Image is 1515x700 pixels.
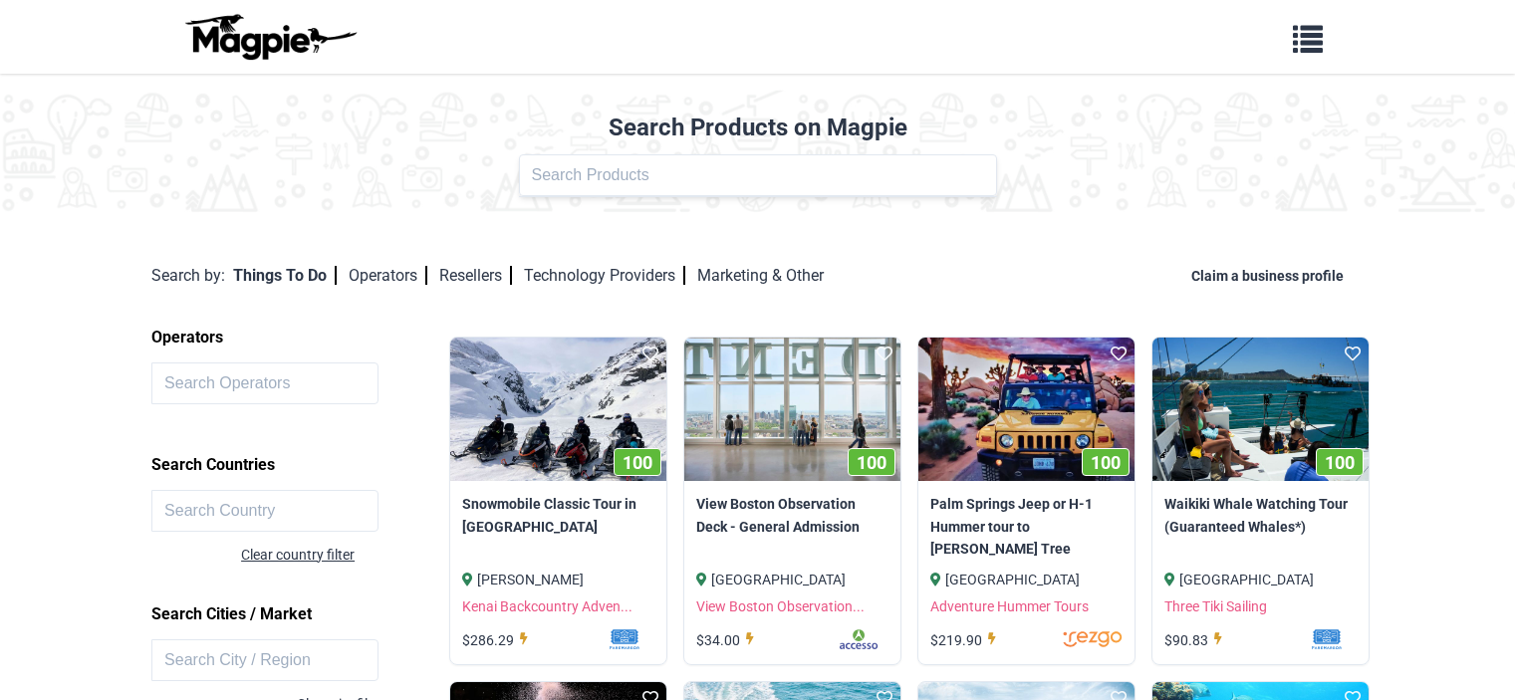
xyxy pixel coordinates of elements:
[439,266,512,285] a: Resellers
[1152,338,1369,482] img: Waikiki Whale Watching Tour (Guaranteed Whales*) image
[349,266,427,285] a: Operators
[241,544,454,566] div: Clear country filter
[1164,569,1357,590] div: [GEOGRAPHIC_DATA]
[151,362,379,404] input: Search Operators
[450,338,666,482] img: Snowmobile Classic Tour in Kenai Fjords National Park image
[623,452,652,473] span: 100
[1164,493,1357,538] a: Waikiki Whale Watching Tour (Guaranteed Whales*)
[930,598,1089,614] a: Adventure Hummer Tours
[462,493,654,538] a: Snowmobile Classic Tour in [GEOGRAPHIC_DATA]
[684,338,900,482] a: 100
[151,448,454,482] h2: Search Countries
[519,154,997,196] input: Search Products
[1325,452,1355,473] span: 100
[462,569,654,590] div: [PERSON_NAME]
[1152,338,1369,482] a: 100
[545,629,654,649] img: mf1jrhtrrkrdcsvakxwt.svg
[450,338,666,482] a: 100
[1191,268,1352,284] a: Claim a business profile
[696,598,865,614] a: View Boston Observation...
[462,629,534,651] div: $286.29
[233,266,337,285] a: Things To Do
[1164,598,1267,614] a: Three Tiki Sailing
[1164,629,1228,651] div: $90.83
[524,266,685,285] a: Technology Providers
[930,629,1002,651] div: $219.90
[696,629,760,651] div: $34.00
[12,114,1503,142] h2: Search Products on Magpie
[918,338,1135,482] a: 100
[151,263,225,289] div: Search by:
[1247,629,1357,649] img: mf1jrhtrrkrdcsvakxwt.svg
[684,338,900,482] img: View Boston Observation Deck - General Admission image
[151,639,379,681] input: Search City / Region
[930,493,1123,560] a: Palm Springs Jeep or H-1 Hummer tour to [PERSON_NAME] Tree
[779,629,888,649] img: rfmmbjnnyrazl4oou2zc.svg
[696,569,888,590] div: [GEOGRAPHIC_DATA]
[697,266,824,285] a: Marketing & Other
[918,338,1135,482] img: Palm Springs Jeep or H-1 Hummer tour to Joshua Tree image
[151,321,454,354] h2: Operators
[180,13,360,61] img: logo-ab69f6fb50320c5b225c76a69d11143b.png
[151,597,454,631] h2: Search Cities / Market
[462,598,632,614] a: Kenai Backcountry Adven...
[857,452,886,473] span: 100
[151,490,379,532] input: Search Country
[930,569,1123,590] div: [GEOGRAPHIC_DATA]
[696,493,888,538] a: View Boston Observation Deck - General Admission
[1013,629,1123,649] img: jnlrevnfoudwrkxojroq.svg
[1091,452,1121,473] span: 100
